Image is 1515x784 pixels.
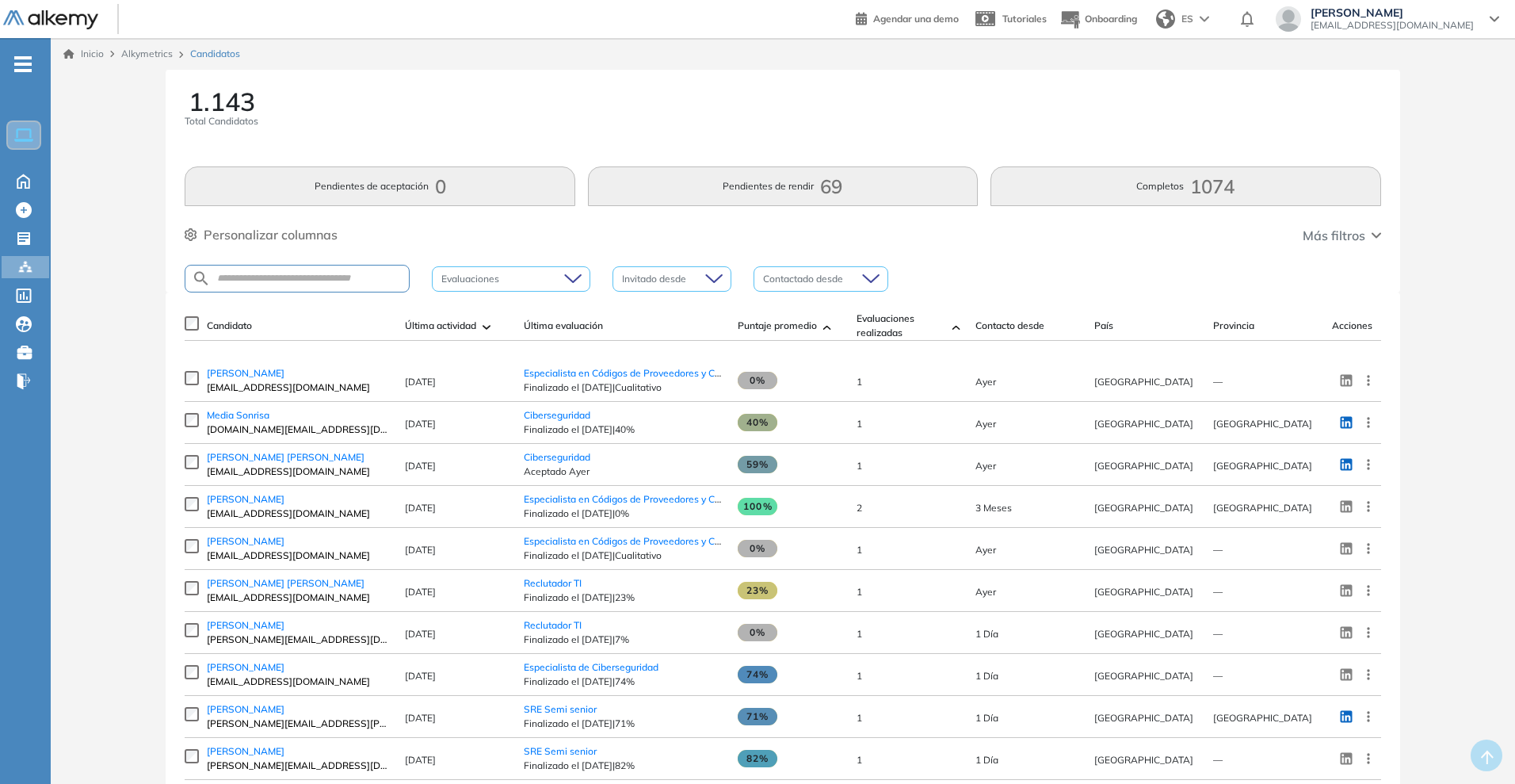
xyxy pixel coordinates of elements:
span: [GEOGRAPHIC_DATA] [1213,460,1312,472]
span: 0% [738,540,777,557]
span: Finalizado el [DATE] | 0% [524,507,722,521]
span: [DATE] [405,502,436,514]
span: — [1213,754,1223,766]
span: Especialista de Ciberseguridad [524,661,658,673]
span: [PERSON_NAME][EMAIL_ADDRESS][DOMAIN_NAME] [207,759,389,773]
span: — [1213,670,1223,682]
span: 59% [738,456,777,473]
span: 09-Sep-2025 [975,376,996,388]
span: 09-Sep-2025 [975,418,996,430]
span: [EMAIL_ADDRESS][DOMAIN_NAME] [207,675,389,689]
span: [DATE] [405,754,436,766]
a: Ciberseguridad [524,451,590,463]
span: Alkymetrics [121,48,173,59]
span: 0% [738,624,777,641]
span: País [1094,319,1113,333]
a: [PERSON_NAME] [207,660,389,675]
span: — [1213,628,1223,640]
span: 09-Sep-2025 [975,544,996,556]
span: [PERSON_NAME] [207,661,284,673]
a: [PERSON_NAME] [207,366,389,381]
span: [DATE] [405,376,436,388]
span: [PERSON_NAME] [PERSON_NAME] [207,577,364,589]
a: [PERSON_NAME] [207,492,389,507]
i: - [14,63,32,66]
span: 0% [738,372,777,389]
span: 1 [857,670,862,682]
span: [EMAIL_ADDRESS][DOMAIN_NAME] [207,507,389,521]
a: Agendar una demo [856,8,959,27]
span: [EMAIL_ADDRESS][DOMAIN_NAME] [207,381,389,395]
span: Más filtros [1303,226,1365,245]
span: Especialista en Códigos de Proveedores y Clientes [524,535,744,547]
span: Tutoriales [1002,13,1047,25]
span: [DATE] [405,544,436,556]
span: [PERSON_NAME] [207,367,284,379]
button: Más filtros [1303,226,1381,245]
span: Puntaje promedio [738,319,817,333]
span: [PERSON_NAME] [PERSON_NAME] [207,451,364,463]
span: Candidatos [190,47,240,61]
button: Pendientes de rendir69 [588,166,978,206]
span: — [1213,586,1223,598]
span: 1.143 [189,89,255,114]
span: 1 [857,460,862,472]
span: [PERSON_NAME][EMAIL_ADDRESS][DOMAIN_NAME] [207,633,389,647]
a: Especialista en Códigos de Proveedores y Clientes [524,493,744,505]
span: Acciones [1332,319,1372,333]
span: Ciberseguridad [524,409,590,421]
span: 82% [738,750,777,767]
span: [GEOGRAPHIC_DATA] [1094,628,1193,640]
span: Finalizado el [DATE] | 74% [524,675,722,689]
span: 71% [738,708,777,725]
span: — [1213,376,1223,388]
span: [EMAIL_ADDRESS][DOMAIN_NAME] [207,465,389,479]
span: [GEOGRAPHIC_DATA] [1094,586,1193,598]
span: [GEOGRAPHIC_DATA] [1213,502,1312,514]
img: SEARCH_ALT [192,269,211,289]
span: [PERSON_NAME] [1311,6,1474,19]
span: [GEOGRAPHIC_DATA] [1094,502,1193,514]
span: Provincia [1213,319,1254,333]
span: Finalizado el [DATE] | 71% [524,717,722,731]
span: 100% [738,498,777,515]
a: Reclutador TI [524,577,582,589]
span: [DATE] [405,628,436,640]
span: 40% [738,414,777,431]
img: arrow [1200,16,1209,22]
img: [missing "en.ARROW_ALT" translation] [483,325,490,330]
span: [PERSON_NAME] [207,493,284,505]
a: [PERSON_NAME] [PERSON_NAME] [207,450,389,465]
span: [GEOGRAPHIC_DATA] [1213,712,1312,724]
span: Agendar una demo [873,13,959,25]
span: [GEOGRAPHIC_DATA] [1094,670,1193,682]
span: Última evaluación [524,319,603,333]
span: [GEOGRAPHIC_DATA] [1094,712,1193,724]
img: [missing "en.ARROW_ALT" translation] [823,325,831,330]
span: 22-May-2025 [975,502,1012,514]
span: [GEOGRAPHIC_DATA] [1094,460,1193,472]
span: Aceptado Ayer [524,465,722,479]
a: [PERSON_NAME] [207,534,389,549]
span: [DATE] [405,418,436,430]
span: 1 [857,754,862,766]
a: Especialista en Códigos de Proveedores y Clientes [524,367,744,379]
span: [DATE] [405,670,436,682]
span: 1 [857,586,862,598]
a: Media Sonrisa [207,408,389,423]
img: [missing "en.ARROW_ALT" translation] [952,325,960,330]
img: Logo [3,10,98,30]
span: [GEOGRAPHIC_DATA] [1094,754,1193,766]
span: Finalizado el [DATE] | 7% [524,633,722,647]
button: Onboarding [1059,2,1137,36]
span: Finalizado el [DATE] | 82% [524,759,722,773]
span: 08-Sep-2025 [975,670,998,682]
span: [EMAIL_ADDRESS][DOMAIN_NAME] [207,591,389,605]
span: 1 [857,418,862,430]
span: [PERSON_NAME] [207,703,284,715]
span: 09-Sep-2025 [975,586,996,598]
span: SRE Semi senior [524,745,597,757]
